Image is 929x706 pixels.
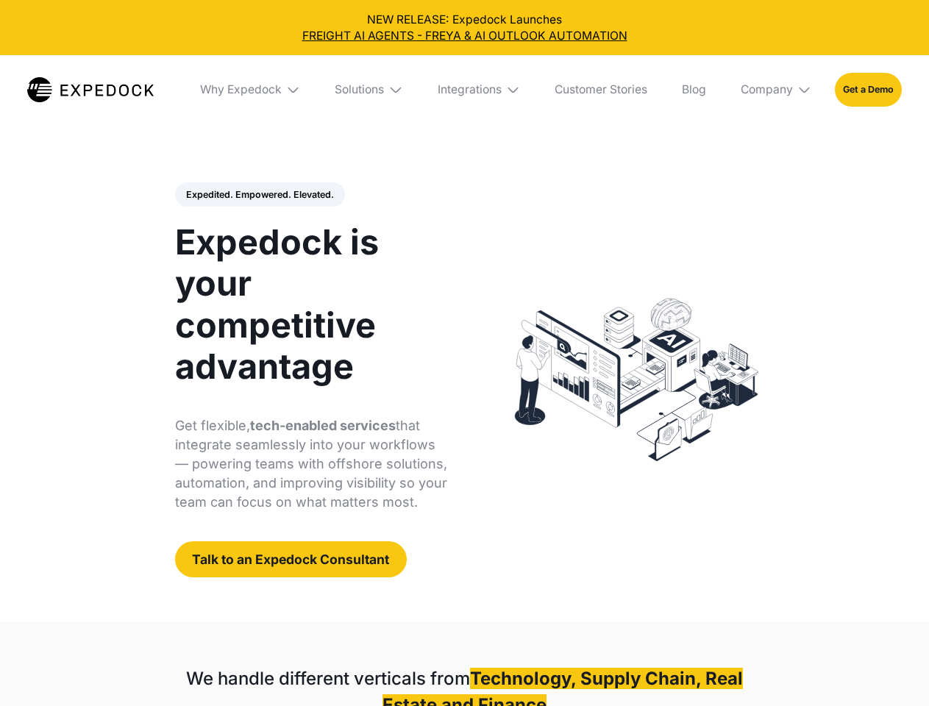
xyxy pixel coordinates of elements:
div: Integrations [426,55,532,124]
div: Why Expedock [188,55,312,124]
iframe: Chat Widget [855,635,929,706]
div: Solutions [335,82,384,97]
div: NEW RELEASE: Expedock Launches [12,12,918,44]
div: Company [729,55,823,124]
a: Blog [670,55,717,124]
strong: tech-enabled services [250,418,396,433]
p: Get flexible, that integrate seamlessly into your workflows — powering teams with offshore soluti... [175,416,448,512]
h1: Expedock is your competitive advantage [175,221,448,387]
div: Solutions [324,55,415,124]
div: Company [741,82,793,97]
a: Get a Demo [835,73,902,106]
a: FREIGHT AI AGENTS - FREYA & AI OUTLOOK AUTOMATION [12,28,918,44]
div: Why Expedock [200,82,282,97]
a: Talk to an Expedock Consultant [175,541,407,577]
strong: We handle different verticals from [186,668,470,689]
a: Customer Stories [543,55,658,124]
div: Integrations [438,82,502,97]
